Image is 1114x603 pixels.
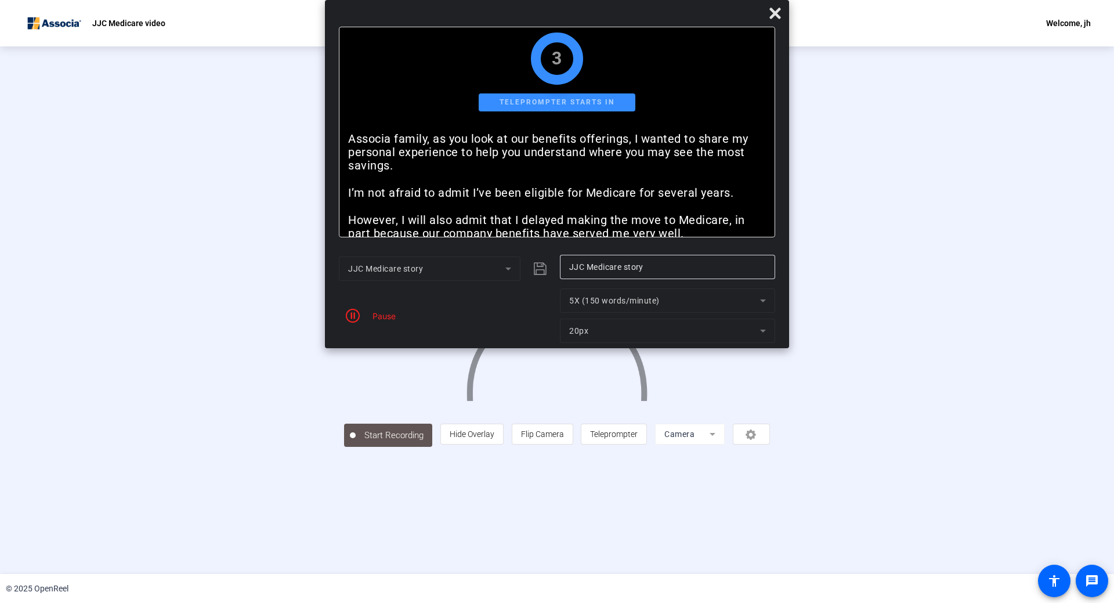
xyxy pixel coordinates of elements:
div: © 2025 OpenReel [6,583,68,595]
span: Teleprompter [590,429,638,439]
span: Hide Overlay [450,429,494,439]
input: Title [569,260,766,274]
p: Associa family, as you look at our benefits offerings, I wanted to share my personal experience t... [348,132,766,173]
span: Start Recording [356,429,432,442]
div: Teleprompter starts in [479,93,635,111]
img: OpenReel logo [23,12,86,35]
mat-icon: accessibility [1047,574,1061,588]
div: Pause [367,310,396,322]
p: JJC Medicare video [92,16,165,30]
div: 3 [552,52,562,66]
mat-icon: message [1085,574,1099,588]
div: Welcome, jh [1046,16,1091,30]
span: Flip Camera [521,429,564,439]
p: I’m not afraid to admit I’ve been eligible for Medicare for several years. [348,186,766,200]
p: However, I will also admit that I delayed making the move to Medicare, in part because our compan... [348,214,766,241]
